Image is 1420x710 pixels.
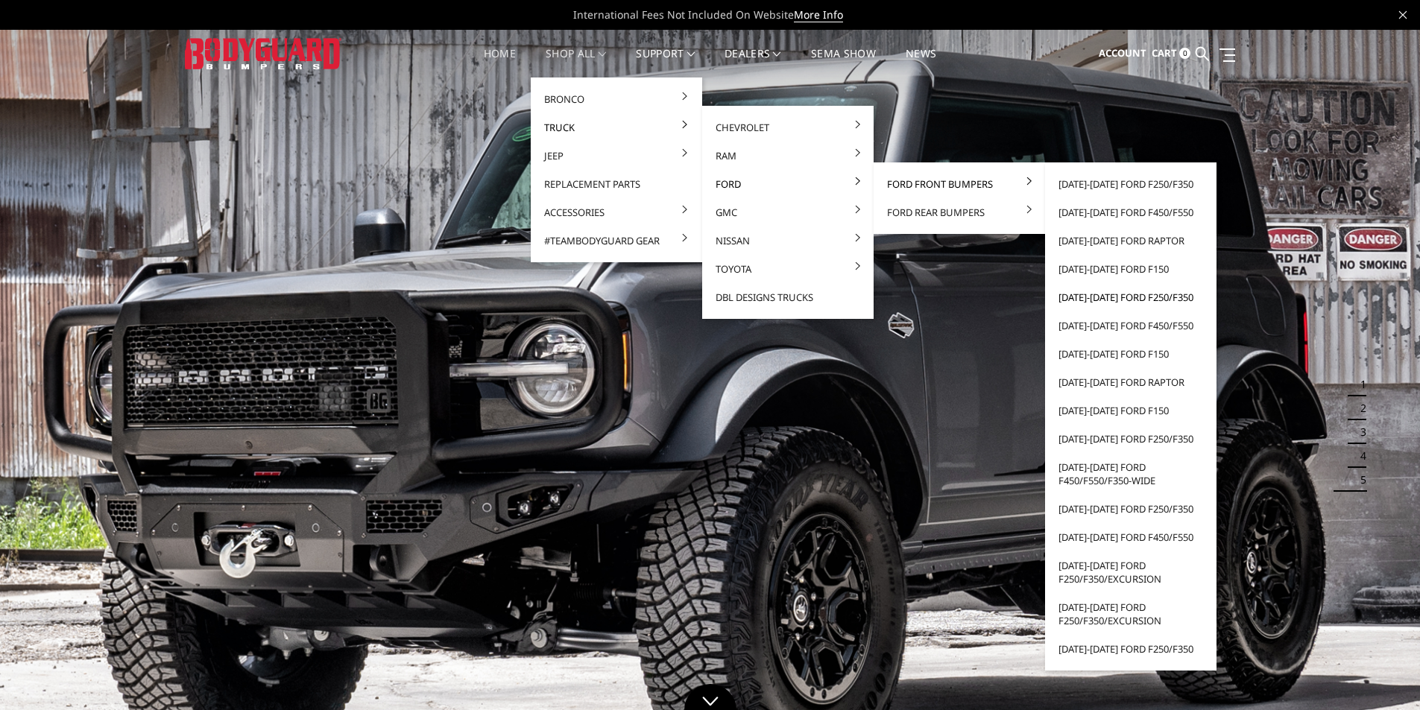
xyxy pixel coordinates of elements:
a: GMC [708,198,868,226]
a: Replacement Parts [537,170,696,198]
a: Truck [537,113,696,142]
a: #TeamBodyguard Gear [537,226,696,255]
a: News [906,48,936,77]
a: SEMA Show [811,48,876,77]
a: Support [636,48,695,77]
a: [DATE]-[DATE] Ford F250/F350 [1051,495,1211,523]
a: [DATE]-[DATE] Ford F150 [1051,340,1211,368]
span: Cart [1152,46,1177,60]
a: Toyota [708,255,868,283]
a: Bronco [537,85,696,113]
a: Accessories [537,198,696,226]
span: Account [1099,46,1146,60]
a: Ford Front Bumpers [880,170,1039,198]
a: [DATE]-[DATE] Ford F450/F550/F350-wide [1051,453,1211,495]
button: 1 of 5 [1351,373,1366,396]
a: Click to Down [684,684,736,710]
a: Ram [708,142,868,170]
a: Nissan [708,226,868,255]
img: BODYGUARD BUMPERS [185,38,341,69]
a: [DATE]-[DATE] Ford F450/F550 [1051,311,1211,340]
a: [DATE]-[DATE] Ford F450/F550 [1051,198,1211,226]
a: Jeep [537,142,696,170]
span: 0 [1179,48,1190,59]
a: Cart 0 [1152,34,1190,74]
a: [DATE]-[DATE] Ford F250/F350/Excursion [1051,593,1211,635]
button: 5 of 5 [1351,468,1366,492]
a: [DATE]-[DATE] Ford F150 [1051,396,1211,425]
a: Dealers [725,48,781,77]
a: More Info [794,7,843,22]
a: Home [484,48,516,77]
a: Account [1099,34,1146,74]
a: [DATE]-[DATE] Ford Raptor [1051,226,1211,255]
a: Ford Rear Bumpers [880,198,1039,226]
a: [DATE]-[DATE] Ford F250/F350 [1051,170,1211,198]
button: 4 of 5 [1351,444,1366,468]
a: shop all [546,48,606,77]
a: [DATE]-[DATE] Ford F250/F350 [1051,283,1211,311]
iframe: Chat Widget [1345,638,1420,710]
a: [DATE]-[DATE] Ford F150 [1051,255,1211,283]
a: [DATE]-[DATE] Ford F250/F350 [1051,635,1211,663]
a: [DATE]-[DATE] Ford F450/F550 [1051,523,1211,551]
a: Ford [708,170,868,198]
a: [DATE]-[DATE] Ford Raptor [1051,368,1211,396]
a: [DATE]-[DATE] Ford F250/F350/Excursion [1051,551,1211,593]
a: Chevrolet [708,113,868,142]
a: [DATE]-[DATE] Ford F250/F350 [1051,425,1211,453]
button: 2 of 5 [1351,396,1366,420]
a: DBL Designs Trucks [708,283,868,311]
button: 3 of 5 [1351,420,1366,444]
